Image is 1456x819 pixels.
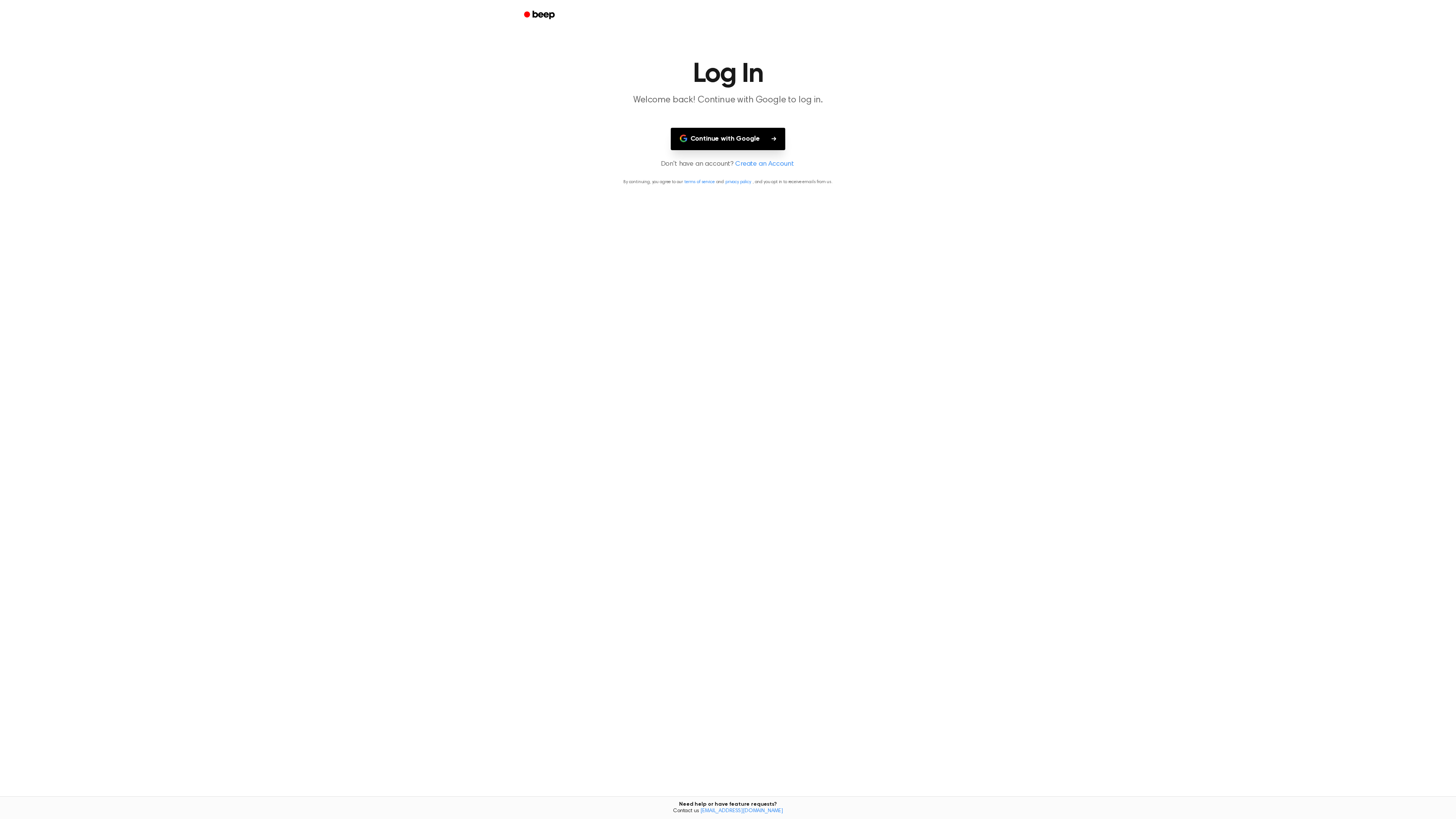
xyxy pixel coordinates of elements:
h1: Log In [534,61,922,88]
p: Welcome back! Continue with Google to log in. [582,94,874,107]
span: Contact us [5,808,1451,815]
p: By continuing, you agree to our and , and you opt in to receive emails from us. [9,179,1447,185]
a: terms of service [684,180,714,184]
a: Create an Account [735,159,794,169]
button: Continue with Google [671,128,786,150]
p: Don't have an account? [9,159,1447,169]
a: Beep [519,8,562,23]
a: [EMAIL_ADDRESS][DOMAIN_NAME] [700,808,783,814]
a: privacy policy [725,180,751,184]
